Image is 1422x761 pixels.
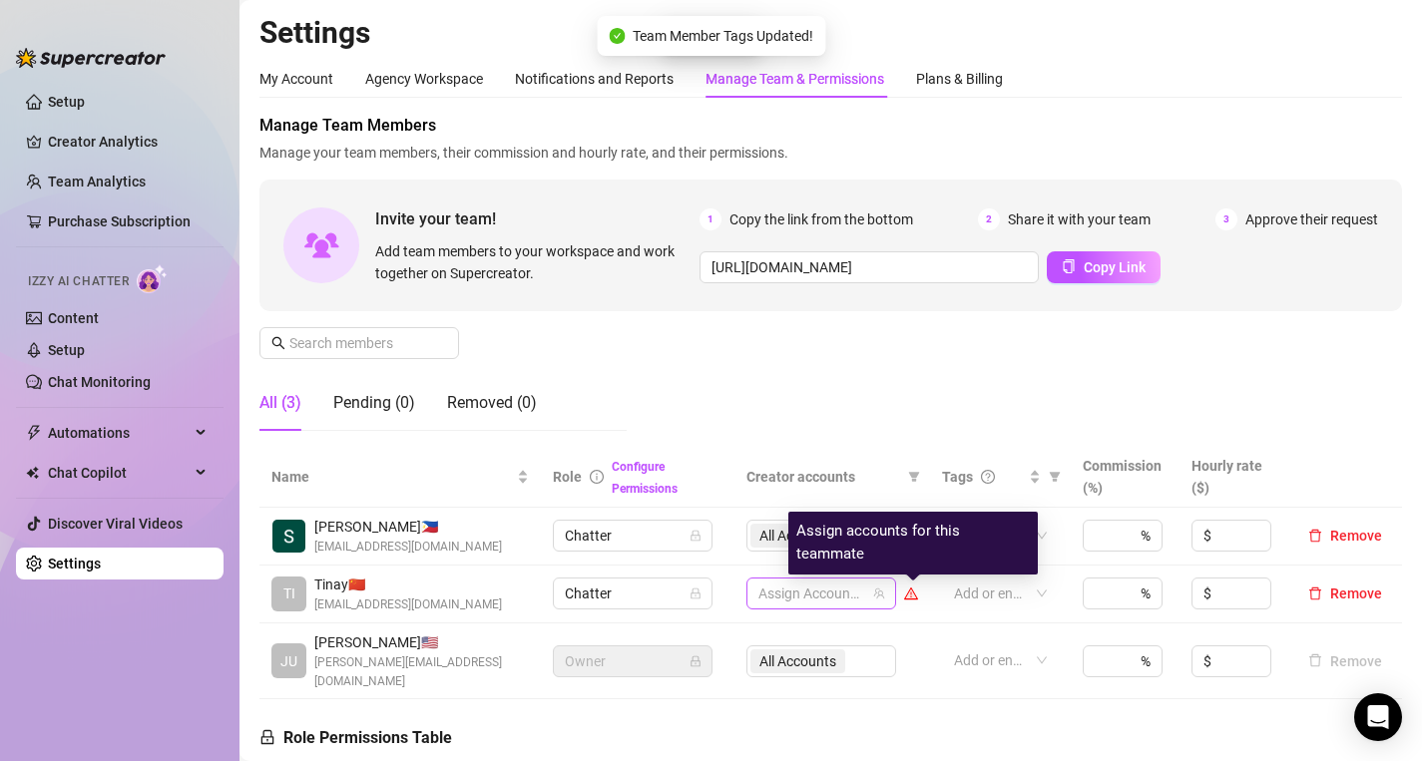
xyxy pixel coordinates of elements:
[565,578,701,608] span: Chatter
[1062,259,1076,273] span: copy
[690,587,702,599] span: lock
[48,516,183,532] a: Discover Viral Videos
[48,126,208,158] a: Creator Analytics
[447,391,537,415] div: Removed (0)
[515,68,674,90] div: Notifications and Reports
[314,573,502,595] span: Tinay 🇨🇳
[1008,208,1151,230] span: Share it with your team
[259,114,1402,138] span: Manage Team Members
[633,25,813,47] span: Team Member Tags Updated!
[690,655,702,667] span: lock
[1300,581,1390,605] button: Remove
[259,14,1402,52] h2: Settings
[904,586,918,600] span: warning
[1047,251,1161,283] button: Copy Link
[565,521,701,551] span: Chatter
[48,417,190,449] span: Automations
[553,469,582,485] span: Role
[1300,524,1390,548] button: Remove
[259,391,301,415] div: All (3)
[609,28,625,44] span: check-circle
[48,457,190,489] span: Chat Copilot
[1245,208,1378,230] span: Approve their request
[978,208,1000,230] span: 2
[565,646,701,676] span: Owner
[259,726,452,750] h5: Role Permissions Table
[289,332,431,354] input: Search members
[1180,447,1288,508] th: Hourly rate ($)
[48,174,146,190] a: Team Analytics
[259,729,275,745] span: lock
[48,342,85,358] a: Setup
[333,391,415,415] div: Pending (0)
[280,650,297,672] span: JU
[706,68,884,90] div: Manage Team & Permissions
[365,68,483,90] div: Agency Workspace
[750,524,845,548] span: All Accounts
[48,556,101,571] a: Settings
[48,374,151,390] a: Chat Monitoring
[1308,529,1322,543] span: delete
[746,466,900,488] span: Creator accounts
[26,466,39,480] img: Chat Copilot
[904,462,924,492] span: filter
[314,653,529,691] span: [PERSON_NAME][EMAIL_ADDRESS][DOMAIN_NAME]
[981,470,995,484] span: question-circle
[314,538,502,557] span: [EMAIL_ADDRESS][DOMAIN_NAME]
[314,516,502,538] span: [PERSON_NAME] 🇵🇭
[259,142,1402,164] span: Manage your team members, their commission and hourly rate, and their permissions.
[1049,471,1061,483] span: filter
[314,595,502,614] span: [EMAIL_ADDRESS][DOMAIN_NAME]
[690,530,702,542] span: lock
[942,466,973,488] span: Tags
[1215,208,1237,230] span: 3
[700,208,721,230] span: 1
[26,425,42,441] span: thunderbolt
[271,336,285,350] span: search
[1071,447,1180,508] th: Commission (%)
[259,68,333,90] div: My Account
[272,520,305,553] img: Sophia Barroso
[916,68,1003,90] div: Plans & Billing
[729,208,913,230] span: Copy the link from the bottom
[590,470,604,484] span: info-circle
[1084,259,1146,275] span: Copy Link
[1354,693,1402,741] div: Open Intercom Messenger
[283,582,295,604] span: TI
[271,466,513,488] span: Name
[1300,649,1390,673] button: Remove
[1045,462,1065,492] span: filter
[1330,528,1382,544] span: Remove
[28,272,129,291] span: Izzy AI Chatter
[375,206,700,231] span: Invite your team!
[48,94,85,110] a: Setup
[375,240,692,284] span: Add team members to your workspace and work together on Supercreator.
[1308,586,1322,600] span: delete
[16,48,166,68] img: logo-BBDzfeDw.svg
[873,587,885,599] span: team
[259,447,541,508] th: Name
[796,520,1030,567] article: Assign accounts for this teammate
[759,525,836,547] span: All Accounts
[48,310,99,326] a: Content
[137,264,168,293] img: AI Chatter
[908,471,920,483] span: filter
[1330,585,1382,601] span: Remove
[314,631,529,653] span: [PERSON_NAME] 🇺🇸
[48,205,208,237] a: Purchase Subscription
[612,460,678,496] a: Configure Permissions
